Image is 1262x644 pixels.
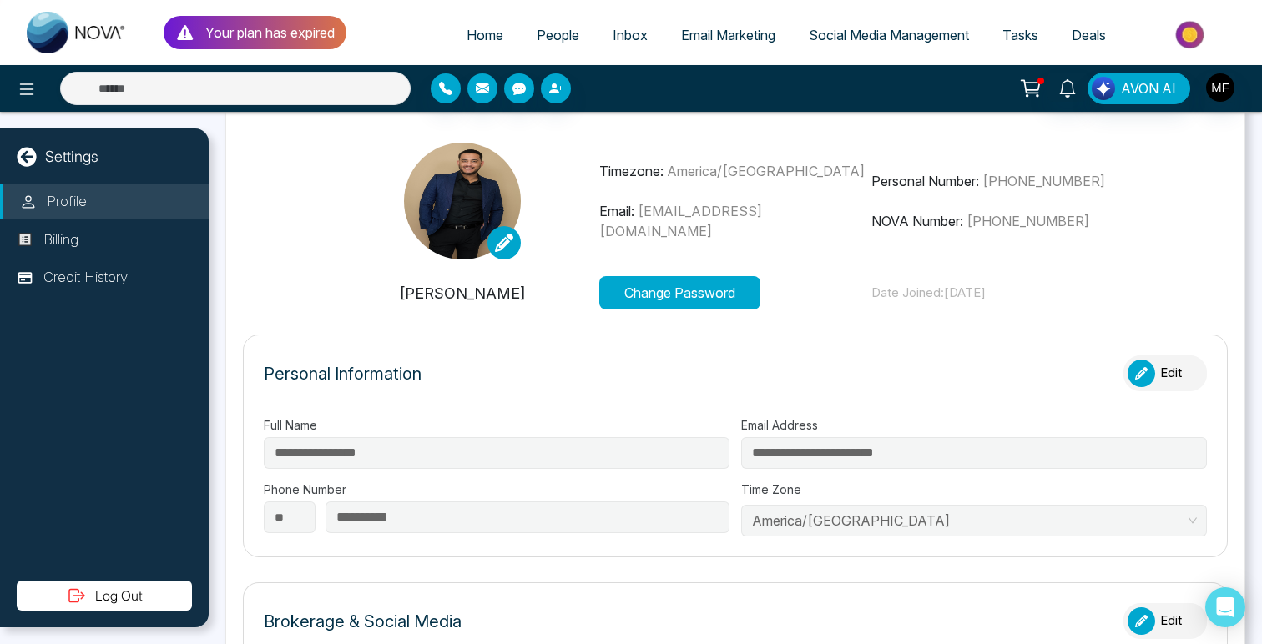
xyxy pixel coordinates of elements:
[264,609,462,634] p: Brokerage & Social Media
[404,143,521,259] img: MarwenFerchichi26653-2-min.jpg
[871,211,1144,231] p: NOVA Number:
[871,284,1144,303] p: Date Joined: [DATE]
[1123,603,1207,639] button: Edit
[596,19,664,51] a: Inbox
[599,203,762,239] span: [EMAIL_ADDRESS][DOMAIN_NAME]
[982,173,1105,189] span: [PHONE_NUMBER]
[47,191,87,213] p: Profile
[741,416,1207,434] label: Email Address
[17,581,192,611] button: Log Out
[1123,355,1207,391] button: Edit
[1206,73,1234,102] img: User Avatar
[613,27,648,43] span: Inbox
[809,27,969,43] span: Social Media Management
[205,23,335,43] p: Your plan has expired
[27,12,127,53] img: Nova CRM Logo
[792,19,986,51] a: Social Media Management
[1072,27,1106,43] span: Deals
[520,19,596,51] a: People
[986,19,1055,51] a: Tasks
[43,229,78,251] p: Billing
[1055,19,1123,51] a: Deals
[871,171,1144,191] p: Personal Number:
[599,276,760,309] button: Change Password
[537,27,579,43] span: People
[43,267,128,289] p: Credit History
[664,19,792,51] a: Email Marketing
[967,213,1089,229] span: [PHONE_NUMBER]
[264,416,729,434] label: Full Name
[1002,27,1038,43] span: Tasks
[1121,78,1176,98] span: AVON AI
[667,163,865,179] span: America/[GEOGRAPHIC_DATA]
[467,27,503,43] span: Home
[1205,587,1245,627] div: Open Intercom Messenger
[681,27,775,43] span: Email Marketing
[599,201,872,241] p: Email:
[741,480,1207,498] label: Time Zone
[45,145,98,168] p: Settings
[752,508,1196,533] span: America/Toronto
[450,19,520,51] a: Home
[1131,16,1252,53] img: Market-place.gif
[1088,73,1190,104] button: AVON AI
[264,361,422,386] p: Personal Information
[599,161,872,181] p: Timezone:
[326,282,599,304] p: [PERSON_NAME]
[264,480,729,498] label: Phone Number
[1092,77,1115,100] img: Lead Flow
